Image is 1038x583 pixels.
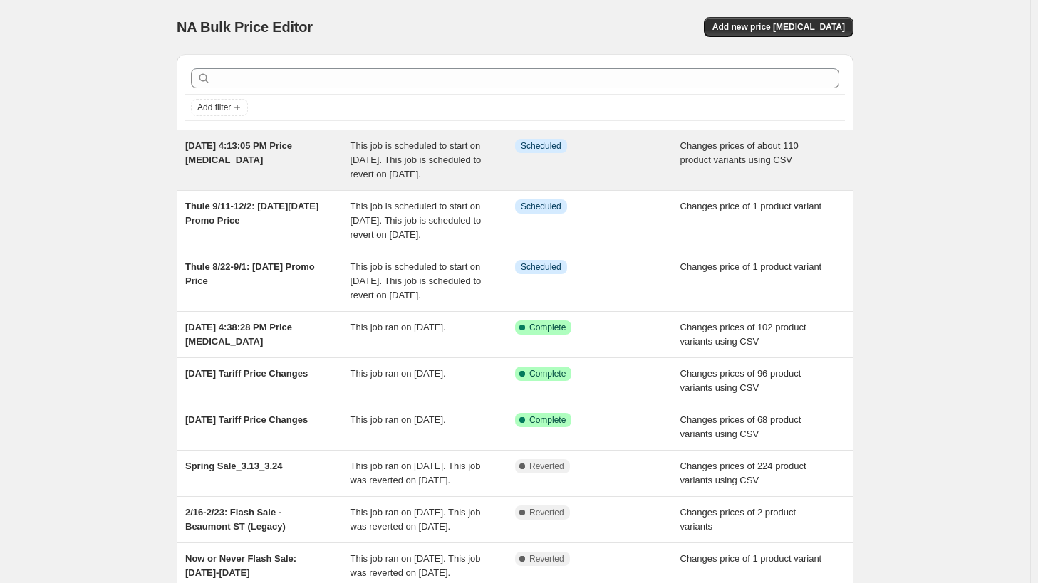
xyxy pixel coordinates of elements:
[680,507,796,532] span: Changes prices of 2 product variants
[521,261,561,273] span: Scheduled
[185,553,296,578] span: Now or Never Flash Sale: [DATE]-[DATE]
[680,368,801,393] span: Changes prices of 96 product variants using CSV
[191,99,248,116] button: Add filter
[351,261,482,300] span: This job is scheduled to start on [DATE]. This job is scheduled to revert on [DATE].
[529,461,564,472] span: Reverted
[177,19,313,35] span: NA Bulk Price Editor
[521,140,561,152] span: Scheduled
[521,201,561,212] span: Scheduled
[185,461,283,471] span: Spring Sale_3.13_3.24
[529,368,566,379] span: Complete
[185,261,315,286] span: Thule 8/22-9/1: [DATE] Promo Price
[680,201,822,211] span: Changes price of 1 product variant
[185,322,292,347] span: [DATE] 4:38:28 PM Price [MEDICAL_DATA]
[351,414,446,425] span: This job ran on [DATE].
[680,140,799,165] span: Changes prices of about 110 product variants using CSV
[185,507,286,532] span: 2/16-2/23: Flash Sale - Beaumont ST (Legacy)
[351,553,481,578] span: This job ran on [DATE]. This job was reverted on [DATE].
[197,102,231,113] span: Add filter
[351,461,481,485] span: This job ran on [DATE]. This job was reverted on [DATE].
[351,507,481,532] span: This job ran on [DATE]. This job was reverted on [DATE].
[351,201,482,240] span: This job is scheduled to start on [DATE]. This job is scheduled to revert on [DATE].
[529,414,566,426] span: Complete
[351,322,446,332] span: This job ran on [DATE].
[529,322,566,333] span: Complete
[185,368,308,379] span: [DATE] Tariff Price Changes
[351,140,482,179] span: This job is scheduled to start on [DATE]. This job is scheduled to revert on [DATE].
[185,414,308,425] span: [DATE] Tariff Price Changes
[185,140,292,165] span: [DATE] 4:13:05 PM Price [MEDICAL_DATA]
[680,322,806,347] span: Changes prices of 102 product variants using CSV
[351,368,446,379] span: This job ran on [DATE].
[680,261,822,272] span: Changes price of 1 product variant
[680,414,801,439] span: Changes prices of 68 product variants using CSV
[704,17,853,37] button: Add new price [MEDICAL_DATA]
[529,507,564,518] span: Reverted
[185,201,318,226] span: Thule 9/11-12/2: [DATE][DATE] Promo Price
[529,553,564,564] span: Reverted
[680,461,806,485] span: Changes prices of 224 product variants using CSV
[680,553,822,564] span: Changes price of 1 product variant
[712,21,845,33] span: Add new price [MEDICAL_DATA]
